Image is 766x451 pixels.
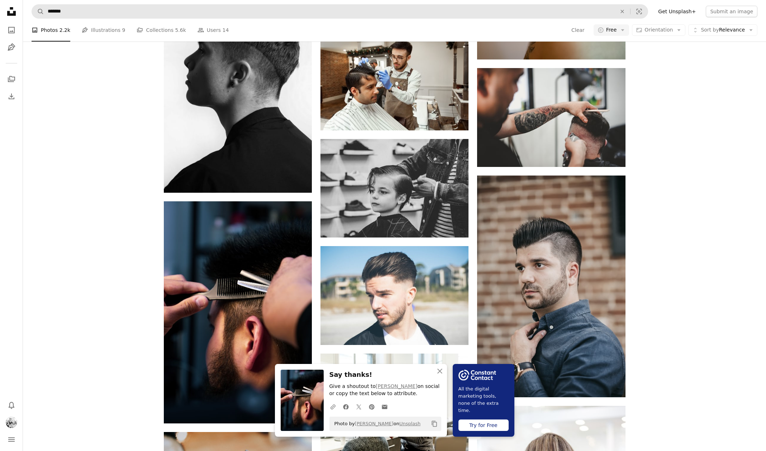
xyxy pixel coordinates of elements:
[571,24,585,36] button: Clear
[631,5,648,18] button: Visual search
[82,19,125,42] a: Illustrations 9
[331,418,421,430] span: Photo by on
[428,418,441,430] button: Copy to clipboard
[4,4,19,20] a: Home — Unsplash
[477,114,625,121] a: man cutting hair of man
[4,89,19,104] a: Download History
[458,385,509,414] span: All the digital marketing tools, none of the extra time.
[175,26,186,34] span: 5.6k
[706,6,757,17] button: Submit an image
[164,309,312,316] a: a man with a beard and a hair clipper on his head
[32,5,44,18] button: Search Unsplash
[320,185,468,191] a: greyscale photo of boy having a haircut
[365,399,378,414] a: Share on Pinterest
[399,421,420,426] a: Unsplash
[477,176,625,397] img: man wearing black button-up long-sleeved shirt
[164,78,312,85] a: a black and white photo of a young man
[320,139,468,238] img: greyscale photo of boy having a haircut
[164,201,312,423] img: a man with a beard and a hair clipper on his head
[122,26,125,34] span: 9
[6,417,17,428] img: Avatar of user ginger albrecht
[376,383,417,389] a: [PERSON_NAME]
[701,27,719,33] span: Sort by
[632,24,685,36] button: Orientation
[352,399,365,414] a: Share on Twitter
[329,370,441,380] h3: Say thanks!
[378,399,391,414] a: Share over email
[654,6,700,17] a: Get Unsplash+
[320,246,468,345] img: selective focus photography of man wearing black suirt
[644,27,673,33] span: Orientation
[223,26,229,34] span: 14
[458,419,509,431] div: Try for Free
[4,415,19,430] button: Profile
[688,24,757,36] button: Sort byRelevance
[453,364,514,437] a: All the digital marketing tools, none of the extra time.Try for Free
[320,292,468,299] a: selective focus photography of man wearing black suirt
[4,23,19,37] a: Photos
[4,72,19,86] a: Collections
[477,68,625,167] img: man cutting hair of man
[329,383,441,397] p: Give a shoutout to on social or copy the text below to attribute.
[355,421,394,426] a: [PERSON_NAME]
[4,398,19,412] button: Notifications
[606,27,617,34] span: Free
[4,40,19,54] a: Illustrations
[320,32,468,130] img: man in white dress shirt cutting hair of man in white dress shirt
[594,24,629,36] button: Free
[701,27,745,34] span: Relevance
[477,283,625,289] a: man wearing black button-up long-sleeved shirt
[614,5,630,18] button: Clear
[320,78,468,84] a: man in white dress shirt cutting hair of man in white dress shirt
[458,370,496,380] img: file-1754318165549-24bf788d5b37
[339,399,352,414] a: Share on Facebook
[198,19,229,42] a: Users 14
[4,432,19,447] button: Menu
[32,4,648,19] form: Find visuals sitewide
[137,19,186,42] a: Collections 5.6k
